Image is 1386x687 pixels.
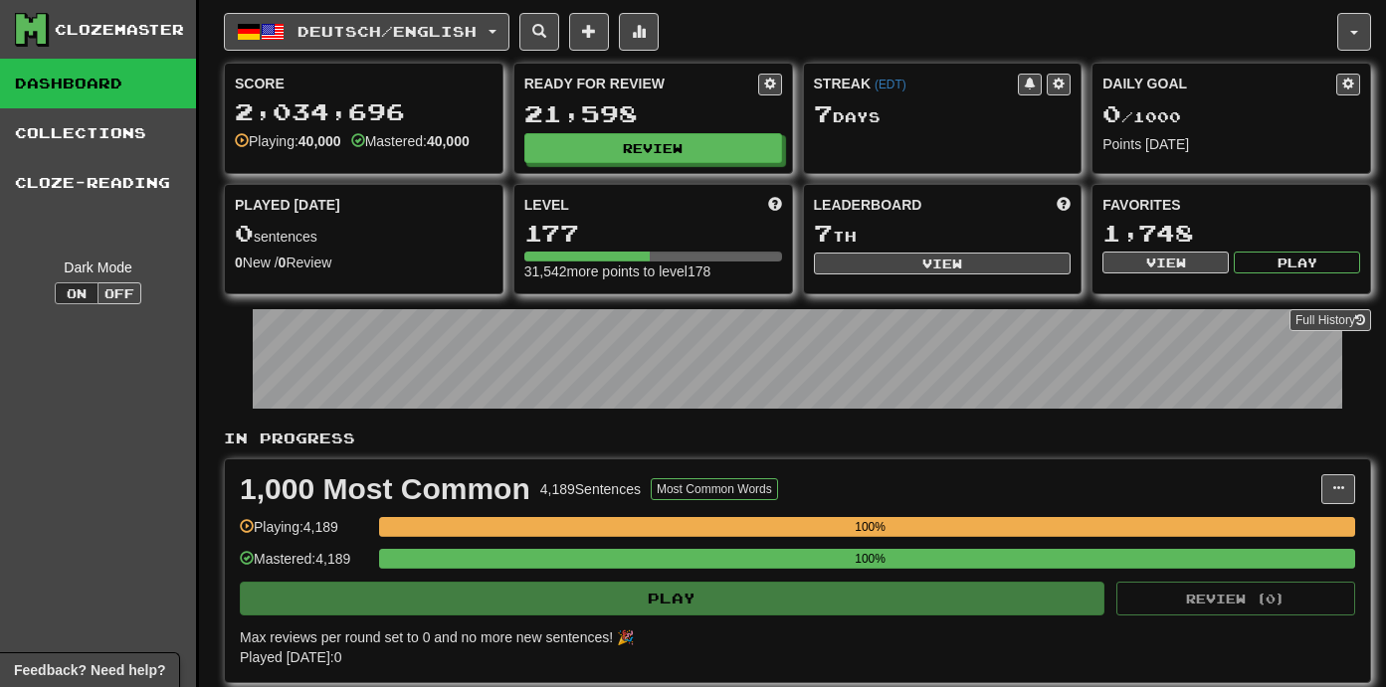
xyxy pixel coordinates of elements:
span: 0 [1102,99,1121,127]
div: 4,189 Sentences [540,479,641,499]
div: Day s [814,101,1072,127]
div: Dark Mode [15,258,181,277]
button: View [814,253,1072,274]
div: 177 [524,221,782,246]
strong: 40,000 [427,133,470,149]
strong: 0 [235,255,243,270]
span: Played [DATE] [235,195,340,215]
span: Played [DATE]: 0 [240,649,341,665]
span: Deutsch / English [297,23,477,40]
div: 2,034,696 [235,99,493,124]
span: 7 [814,99,833,127]
div: Points [DATE] [1102,134,1360,154]
button: Play [240,582,1104,615]
button: More stats [619,13,659,51]
div: Playing: 4,189 [240,517,369,550]
strong: 40,000 [298,133,341,149]
span: Leaderboard [814,195,922,215]
div: 21,598 [524,101,782,126]
div: Mastered: 4,189 [240,549,369,582]
div: Max reviews per round set to 0 and no more new sentences! 🎉 [240,627,1343,647]
div: New / Review [235,253,493,272]
div: Streak [814,74,1019,93]
div: 31,542 more points to level 178 [524,261,782,281]
button: Off [98,282,141,304]
span: Open feedback widget [14,660,165,680]
div: Score [235,74,493,93]
button: Review [524,133,782,163]
p: In Progress [224,429,1371,448]
button: Add sentence to collection [569,13,609,51]
a: (EDT) [875,78,906,91]
a: Full History [1289,309,1371,331]
span: 0 [235,219,254,247]
div: Clozemaster [55,20,184,40]
button: View [1102,252,1229,273]
button: Most Common Words [651,478,778,500]
strong: 0 [279,255,287,270]
span: 7 [814,219,833,247]
div: Daily Goal [1102,74,1336,95]
div: 100% [385,549,1355,569]
span: Level [524,195,569,215]
span: Score more points to level up [768,195,782,215]
button: Deutsch/English [224,13,509,51]
button: On [55,282,99,304]
span: / 1000 [1102,108,1181,125]
div: Ready for Review [524,74,758,93]
div: 100% [385,517,1355,537]
div: Playing: [235,131,341,151]
button: Play [1234,252,1360,273]
div: Favorites [1102,195,1360,215]
div: 1,748 [1102,221,1360,246]
div: th [814,221,1072,247]
button: Review (0) [1116,582,1355,615]
span: This week in points, UTC [1057,195,1071,215]
button: Search sentences [519,13,559,51]
div: 1,000 Most Common [240,474,530,504]
div: sentences [235,221,493,247]
div: Mastered: [351,131,470,151]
